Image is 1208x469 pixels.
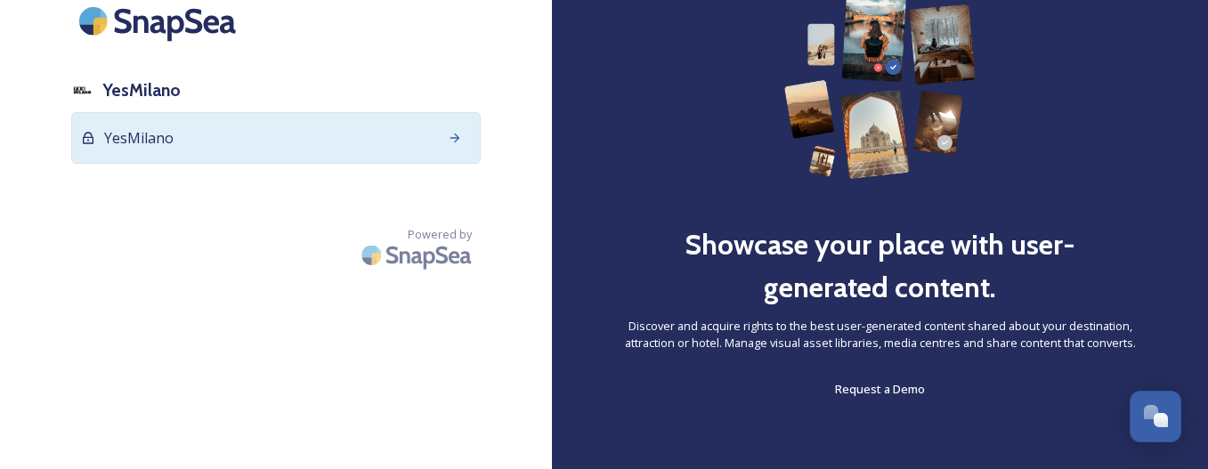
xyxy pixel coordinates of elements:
[623,318,1137,352] span: Discover and acquire rights to the best user-generated content shared about your destination, att...
[623,223,1137,309] h2: Showcase your place with user-generated content.
[71,112,481,164] a: YesMilano
[356,234,481,276] img: SnapSea Logo
[835,378,925,400] a: Request a Demo
[102,77,181,103] h3: YesMilano
[1130,391,1181,442] button: Open Chat
[835,381,925,397] span: Request a Demo
[408,226,472,243] span: Powered by
[104,127,174,149] span: YesMilano
[71,79,93,101] img: Logo%20YesMilano%40150x.png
